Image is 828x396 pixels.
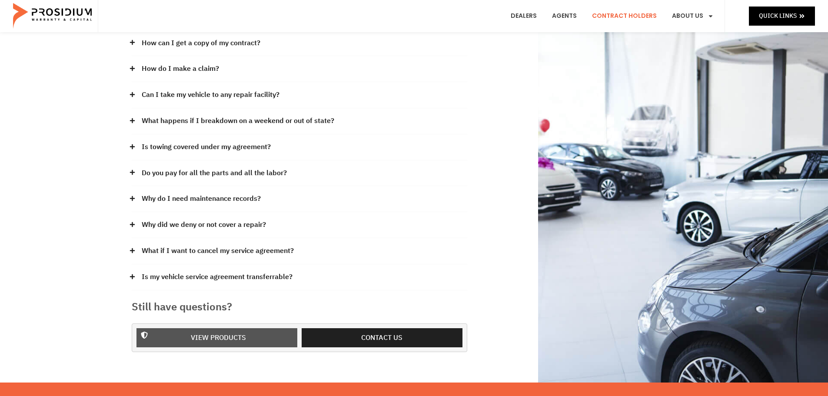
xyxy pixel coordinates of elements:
div: What happens if I breakdown on a weekend or out of state? [132,108,467,134]
div: Can I take my vehicle to any repair facility? [132,82,467,108]
span: Contact us [361,332,402,344]
div: Is my vehicle service agreement transferrable? [132,264,467,290]
span: View Products [191,332,246,344]
div: How do I make a claim? [132,56,467,82]
a: What happens if I breakdown on a weekend or out of state? [142,115,334,127]
a: Is my vehicle service agreement transferrable? [142,271,293,283]
a: Why did we deny or not cover a repair? [142,219,266,231]
div: Is towing covered under my agreement? [132,134,467,160]
h3: Still have questions? [132,299,467,315]
a: What if I want to cancel my service agreement? [142,245,294,257]
div: How can I get a copy of my contract? [132,30,467,57]
a: Is towing covered under my agreement? [142,141,271,153]
a: View Products [136,328,297,348]
span: Quick Links [759,10,797,21]
div: Why do I need maintenance records? [132,186,467,212]
div: Do you pay for all the parts and all the labor? [132,160,467,186]
a: Contact us [302,328,462,348]
div: What if I want to cancel my service agreement? [132,238,467,264]
a: Can I take my vehicle to any repair facility? [142,89,279,101]
a: How can I get a copy of my contract? [142,37,260,50]
a: How do I make a claim? [142,63,219,75]
a: Why do I need maintenance records? [142,193,261,205]
a: Quick Links [749,7,815,25]
a: Do you pay for all the parts and all the labor? [142,167,287,180]
div: Why did we deny or not cover a repair? [132,212,467,238]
